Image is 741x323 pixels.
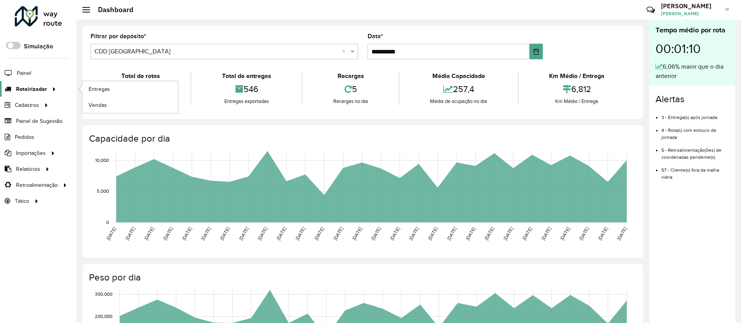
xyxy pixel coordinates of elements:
h4: Capacidade por dia [89,133,635,144]
text: [DATE] [597,226,608,241]
button: Choose Date [530,44,543,59]
text: [DATE] [483,226,495,241]
div: 257,4 [402,81,516,98]
div: 5 [304,81,396,98]
text: [DATE] [313,226,325,241]
div: 00:01:10 [656,35,729,62]
div: 6,06% maior que o dia anterior [656,62,729,81]
span: Cadastros [15,101,39,109]
text: [DATE] [616,226,627,241]
text: [DATE] [540,226,552,241]
div: Total de rotas [92,71,188,81]
div: Média Capacidade [402,71,516,81]
text: [DATE] [238,226,249,241]
h2: Dashboard [90,5,133,14]
li: 5 - Retroalimentação(ões) de coordenadas pendente(s) [661,141,729,161]
label: Filtrar por depósito [91,32,146,41]
a: Entregas [82,81,178,97]
a: Vendas [82,97,178,113]
div: Recargas no dia [304,98,396,105]
text: [DATE] [370,226,382,241]
div: 546 [193,81,300,98]
h4: Peso por dia [89,272,635,283]
span: Retroalimentação [16,181,58,189]
div: Tempo médio por rota [656,25,729,35]
text: [DATE] [295,226,306,241]
label: Simulação [24,42,53,51]
a: Contato Rápido [642,2,659,18]
text: [DATE] [105,226,117,241]
div: 6,812 [521,81,633,98]
text: [DATE] [578,226,590,241]
span: [PERSON_NAME] [661,10,720,17]
text: [DATE] [143,226,155,241]
span: Painel de Sugestão [16,117,62,125]
div: Total de entregas [193,71,300,81]
label: Data [368,32,383,41]
span: Relatórios [16,165,40,173]
text: [DATE] [351,226,363,241]
text: [DATE] [559,226,570,241]
text: 0 [106,220,109,225]
text: [DATE] [124,226,136,241]
span: Vendas [89,101,107,109]
span: Tático [15,197,29,205]
text: [DATE] [521,226,533,241]
text: [DATE] [408,226,419,241]
span: Clear all [342,47,348,56]
text: 300,000 [95,292,112,297]
span: Roteirizador [16,85,47,93]
text: [DATE] [389,226,400,241]
li: 4 - Rota(s) com estouro de jornada [661,121,729,141]
div: Entregas exportadas [193,98,300,105]
text: [DATE] [200,226,211,241]
div: Km Médio / Entrega [521,98,633,105]
div: Recargas [304,71,396,81]
text: 200,000 [95,314,112,319]
span: Entregas [89,85,110,93]
li: 57 - Cliente(s) fora da malha viária [661,161,729,181]
text: [DATE] [427,226,438,241]
text: [DATE] [332,226,344,241]
h4: Alertas [656,94,729,105]
text: [DATE] [465,226,476,241]
div: Km Médio / Entrega [521,71,633,81]
text: [DATE] [257,226,268,241]
h3: [PERSON_NAME] [661,2,720,10]
text: 10,000 [95,158,109,163]
text: [DATE] [275,226,287,241]
li: 3 - Entrega(s) após jornada [661,108,729,121]
text: [DATE] [503,226,514,241]
span: Painel [17,69,31,77]
div: Média de ocupação no dia [402,98,516,105]
text: [DATE] [446,226,457,241]
text: [DATE] [219,226,230,241]
text: [DATE] [162,226,174,241]
span: Importações [16,149,46,157]
text: [DATE] [181,226,192,241]
span: Pedidos [15,133,34,141]
text: 5,000 [97,189,109,194]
